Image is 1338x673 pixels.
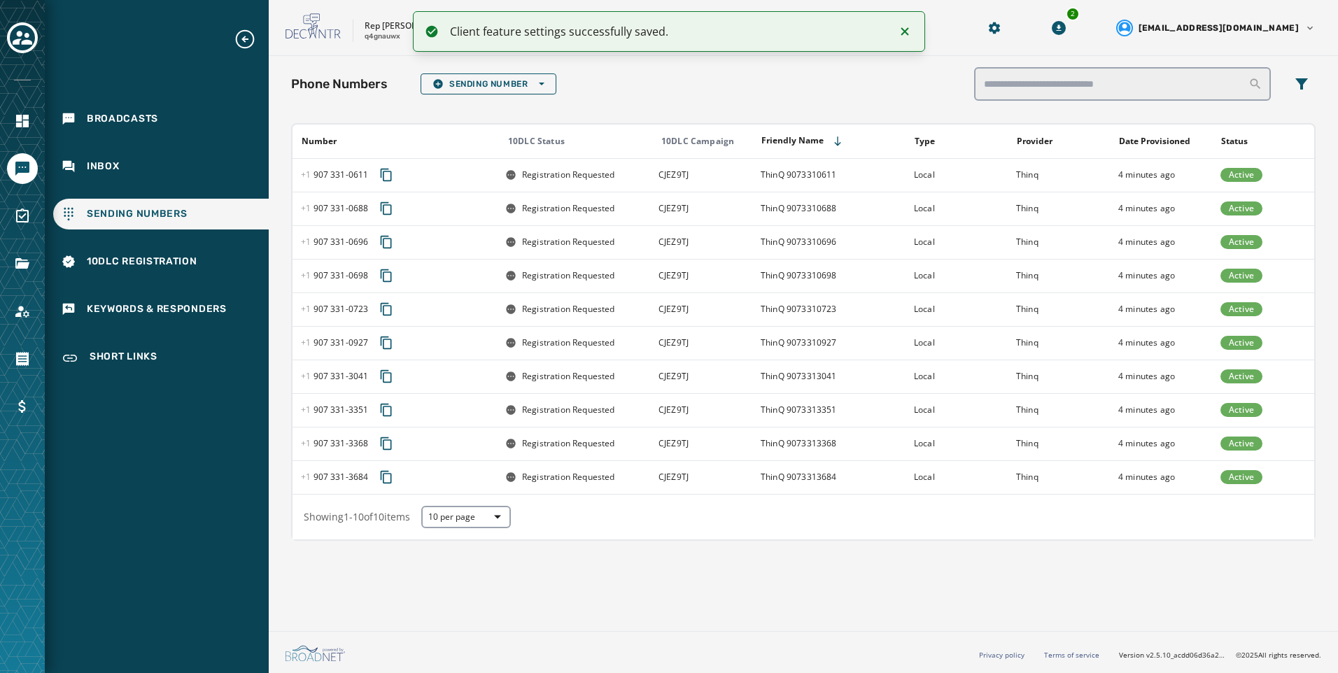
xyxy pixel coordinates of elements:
[374,364,399,389] button: Copy phone number to clipboard
[1008,427,1110,460] td: Thinq
[296,130,342,153] button: Sort by [object Object]
[450,23,886,40] div: Client feature settings successfully saved.
[234,28,267,50] button: Expand sub nav menu
[7,296,38,327] a: Navigate to Account
[1008,225,1110,259] td: Thinq
[7,201,38,232] a: Navigate to Surveys
[1110,360,1212,393] td: 4 minutes ago
[301,404,314,416] span: +1
[1229,304,1254,315] span: Active
[508,136,649,147] div: 10DLC Status
[1008,192,1110,225] td: Thinq
[301,203,368,214] span: 907 331 - 0688
[906,292,1008,326] td: Local
[1111,14,1321,42] button: User settings
[374,330,399,355] button: Copy phone number to clipboard
[304,510,410,523] span: Showing 1 - 10 of 10 items
[906,259,1008,292] td: Local
[1110,292,1212,326] td: 4 minutes ago
[301,304,368,315] span: 907 331 - 0723
[1008,259,1110,292] td: Thinq
[752,192,906,225] td: ThinQ 9073310688
[53,199,269,229] a: Navigate to Sending Numbers
[659,404,689,416] span: Congressman Nick Begich will use this campaign to provide constituents with updates on important ...
[522,203,615,214] span: Registration Requested
[752,360,906,393] td: ThinQ 9073313041
[365,20,449,31] p: Rep [PERSON_NAME]
[906,427,1008,460] td: Local
[752,460,906,494] td: ThinQ 9073313684
[1008,393,1110,427] td: Thinq
[1229,438,1254,449] span: Active
[7,153,38,184] a: Navigate to Messaging
[659,471,689,483] span: Congressman Nick Begich will use this campaign to provide constituents with updates on important ...
[1119,650,1225,660] span: Version
[522,236,615,248] span: Registration Requested
[301,169,314,180] span: +1
[982,15,1007,41] button: Manage global settings
[906,460,1008,494] td: Local
[53,246,269,277] a: Navigate to 10DLC Registration
[659,169,689,180] span: Congressman Nick Begich will use this campaign to provide constituents with updates on important ...
[90,350,157,367] span: Short Links
[291,74,388,94] h2: Phone Numbers
[909,130,941,153] button: Sort by [object Object]
[906,326,1008,360] td: Local
[1229,270,1254,281] span: Active
[87,160,120,173] span: Inbox
[1229,404,1254,416] span: Active
[301,169,368,180] span: 907 331 - 0611
[7,248,38,279] a: Navigate to Files
[428,511,504,523] span: 10 per page
[374,229,399,255] button: Copy phone number to clipboard
[752,292,906,326] td: ThinQ 9073310723
[1110,225,1212,259] td: 4 minutes ago
[1229,337,1254,348] span: Active
[1288,70,1316,98] button: Filters menu
[7,391,38,422] a: Navigate to Billing
[661,136,752,147] div: 10DLC Campaign
[1044,650,1099,660] a: Terms of service
[1139,22,1299,34] span: [EMAIL_ADDRESS][DOMAIN_NAME]
[301,370,314,382] span: +1
[1229,371,1254,382] span: Active
[752,158,906,192] td: ThinQ 9073310611
[1110,259,1212,292] td: 4 minutes ago
[374,263,399,288] button: Copy phone number to clipboard
[752,427,906,460] td: ThinQ 9073313368
[1236,650,1321,660] span: © 2025 All rights reserved.
[1110,460,1212,494] td: 4 minutes ago
[522,371,615,382] span: Registration Requested
[1066,7,1080,21] div: 2
[1229,203,1254,214] span: Active
[522,438,615,449] span: Registration Requested
[87,302,227,316] span: Keywords & Responders
[7,106,38,136] a: Navigate to Home
[432,78,544,90] span: Sending Number
[752,393,906,427] td: ThinQ 9073313351
[374,196,399,221] button: Copy phone number to clipboard
[53,104,269,134] a: Navigate to Broadcasts
[659,370,689,382] span: Congressman Nick Begich will use this campaign to provide constituents with updates on important ...
[1229,236,1254,248] span: Active
[522,337,615,348] span: Registration Requested
[906,393,1008,427] td: Local
[301,270,368,281] span: 907 331 - 0698
[301,236,368,248] span: 907 331 - 0696
[522,169,615,180] span: Registration Requested
[1046,15,1071,41] button: Download Menu
[522,270,615,281] span: Registration Requested
[1110,427,1212,460] td: 4 minutes ago
[301,471,314,483] span: +1
[1110,326,1212,360] td: 4 minutes ago
[1008,360,1110,393] td: Thinq
[301,303,314,315] span: +1
[301,437,314,449] span: +1
[522,472,615,483] span: Registration Requested
[7,343,38,374] a: Navigate to Orders
[301,337,368,348] span: 907 331 - 0927
[301,472,368,483] span: 907 331 - 3684
[53,341,269,375] a: Navigate to Short Links
[906,225,1008,259] td: Local
[659,202,689,214] span: Congressman Nick Begich will use this campaign to provide constituents with updates on important ...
